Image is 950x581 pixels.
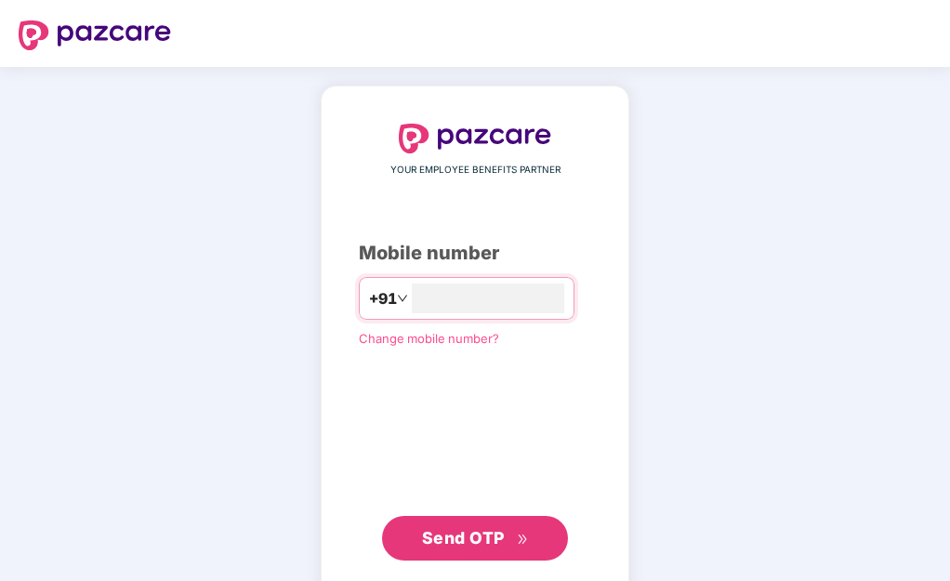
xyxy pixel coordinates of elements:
button: Send OTPdouble-right [382,516,568,561]
span: double-right [517,534,529,546]
span: YOUR EMPLOYEE BENEFITS PARTNER [390,163,561,178]
span: +91 [369,287,397,310]
img: logo [399,124,551,153]
img: logo [19,20,171,50]
span: down [397,293,408,304]
span: Send OTP [422,528,505,548]
div: Mobile number [359,239,591,268]
a: Change mobile number? [359,331,499,346]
